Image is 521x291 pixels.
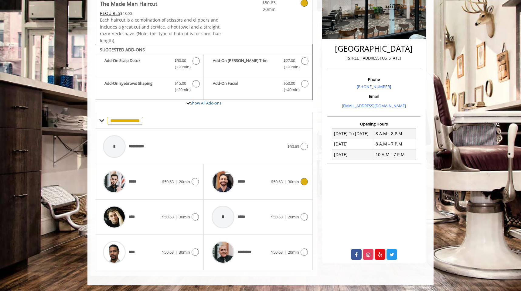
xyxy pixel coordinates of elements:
td: 8 A.M - 7 P.M [374,139,416,149]
span: $50.00 [175,57,186,64]
span: (+20min ) [172,64,189,70]
span: (+20min ) [280,64,298,70]
td: [DATE] [332,139,374,149]
span: $50.63 [271,179,283,184]
span: $27.00 [284,57,295,64]
span: $50.63 [162,249,174,255]
div: The Made Man Haircut Add-onS [95,44,313,101]
td: [DATE] To [DATE] [332,128,374,139]
span: | [175,214,177,220]
b: Add-On [PERSON_NAME] Trim [213,57,277,70]
span: $15.00 [175,80,186,87]
b: Add-On Eyebrows Shaping [104,80,169,93]
span: 20min [288,249,299,255]
b: SUGGESTED ADD-ONS [100,47,145,53]
span: | [175,249,177,255]
span: $50.00 [284,80,295,87]
span: $50.63 [288,144,299,149]
label: Add-On Beard Trim [207,57,309,72]
h3: Opening Hours [327,122,421,126]
span: 20min [179,179,190,184]
a: Show All Add-ons [190,100,221,106]
span: 20min [288,214,299,220]
h3: Phone [329,77,419,81]
h2: [GEOGRAPHIC_DATA] [329,44,419,53]
b: Add-On Facial [213,80,277,93]
div: $48.00 [100,10,222,17]
span: $50.63 [162,179,174,184]
span: (+20min ) [172,87,189,93]
span: | [284,249,286,255]
span: | [284,214,286,220]
span: $50.63 [162,214,174,220]
span: 30min [179,214,190,220]
td: [DATE] [332,149,374,160]
span: $50.63 [271,214,283,220]
span: (+40min ) [280,87,298,93]
span: This service needs some Advance to be paid before we block your appointment [100,10,120,16]
td: 8 A.M - 8 P.M [374,128,416,139]
a: [PHONE_NUMBER] [357,84,391,89]
label: Add-On Scalp Detox [98,57,200,72]
p: [STREET_ADDRESS][US_STATE] [329,55,419,61]
b: Add-On Scalp Detox [104,57,169,70]
span: | [284,179,286,184]
span: $50.63 [271,249,283,255]
h3: Email [329,94,419,98]
span: 30min [179,249,190,255]
span: Each haircut is a combination of scissors and clippers and includes a great cut and service, a ho... [100,17,221,43]
span: 30min [288,179,299,184]
label: Add-On Eyebrows Shaping [98,80,200,94]
span: 20min [240,6,276,13]
span: | [175,179,177,184]
a: [EMAIL_ADDRESS][DOMAIN_NAME] [342,103,406,108]
td: 10 A.M - 7 P.M [374,149,416,160]
label: Add-On Facial [207,80,309,94]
